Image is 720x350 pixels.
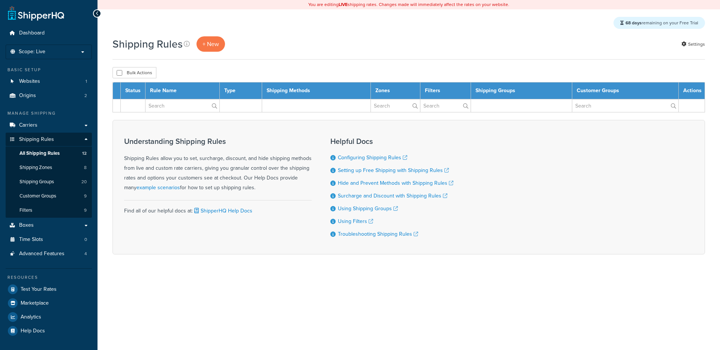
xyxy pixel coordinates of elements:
[6,310,92,324] a: Analytics
[84,165,87,171] span: 8
[19,136,54,143] span: Shipping Rules
[6,89,92,103] a: Origins 2
[572,99,678,112] input: Search
[21,314,41,320] span: Analytics
[6,296,92,310] a: Marketplace
[6,283,92,296] a: Test Your Rates
[82,150,87,157] span: 12
[6,147,92,160] li: All Shipping Rules
[21,328,45,334] span: Help Docs
[6,247,92,261] a: Advanced Features 4
[371,99,420,112] input: Search
[19,30,45,36] span: Dashboard
[6,89,92,103] li: Origins
[338,205,398,212] a: Using Shipping Groups
[572,82,678,99] th: Customer Groups
[124,137,312,193] div: Shipping Rules allow you to set, surcharge, discount, and hide shipping methods from live and cus...
[19,93,36,99] span: Origins
[6,26,92,40] a: Dashboard
[338,192,447,200] a: Surcharge and Discount with Shipping Rules
[6,233,92,247] li: Time Slots
[84,251,87,257] span: 4
[19,78,40,85] span: Websites
[145,99,219,112] input: Search
[19,49,45,55] span: Scope: Live
[471,82,572,99] th: Shipping Groups
[6,147,92,160] a: All Shipping Rules 12
[6,110,92,117] div: Manage Shipping
[19,150,60,157] span: All Shipping Rules
[338,230,418,238] a: Troubleshooting Shipping Rules
[6,133,92,147] a: Shipping Rules
[193,207,252,215] a: ShipperHQ Help Docs
[121,82,145,99] th: Status
[19,222,34,229] span: Boxes
[81,179,87,185] span: 20
[19,251,64,257] span: Advanced Features
[145,82,220,99] th: Rule Name
[21,286,57,293] span: Test Your Rates
[339,1,348,8] b: LIVE
[6,218,92,232] a: Boxes
[84,236,87,243] span: 0
[420,99,471,112] input: Search
[613,17,705,29] div: remaining on your Free Trial
[6,118,92,132] a: Carriers
[19,179,54,185] span: Shipping Groups
[6,175,92,189] li: Shipping Groups
[338,179,453,187] a: Hide and Prevent Methods with Shipping Rules
[6,175,92,189] a: Shipping Groups 20
[6,189,92,203] a: Customer Groups 9
[625,19,642,26] strong: 68 days
[84,193,87,199] span: 9
[6,203,92,217] a: Filters 9
[6,189,92,203] li: Customer Groups
[85,78,87,85] span: 1
[84,207,87,214] span: 9
[19,193,56,199] span: Customer Groups
[19,122,37,129] span: Carriers
[19,207,32,214] span: Filters
[202,40,219,48] span: + New
[112,67,156,78] button: Bulk Actions
[124,200,312,216] div: Find all of our helpful docs at:
[679,82,705,99] th: Actions
[338,154,407,162] a: Configuring Shipping Rules
[6,161,92,175] li: Shipping Zones
[6,75,92,88] li: Websites
[6,133,92,218] li: Shipping Rules
[124,137,312,145] h3: Understanding Shipping Rules
[681,39,705,49] a: Settings
[136,184,180,191] a: example scenarios
[6,324,92,338] a: Help Docs
[338,217,373,225] a: Using Filters
[262,82,370,99] th: Shipping Methods
[19,165,52,171] span: Shipping Zones
[6,274,92,281] div: Resources
[338,166,449,174] a: Setting up Free Shipping with Shipping Rules
[6,203,92,217] li: Filters
[84,93,87,99] span: 2
[6,233,92,247] a: Time Slots 0
[196,36,225,52] a: + New
[420,82,471,99] th: Filters
[219,82,262,99] th: Type
[21,300,49,307] span: Marketplace
[6,161,92,175] a: Shipping Zones 8
[330,137,453,145] h3: Helpful Docs
[6,247,92,261] li: Advanced Features
[6,75,92,88] a: Websites 1
[6,67,92,73] div: Basic Setup
[112,37,183,51] h1: Shipping Rules
[19,236,43,243] span: Time Slots
[370,82,420,99] th: Zones
[8,6,64,21] a: ShipperHQ Home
